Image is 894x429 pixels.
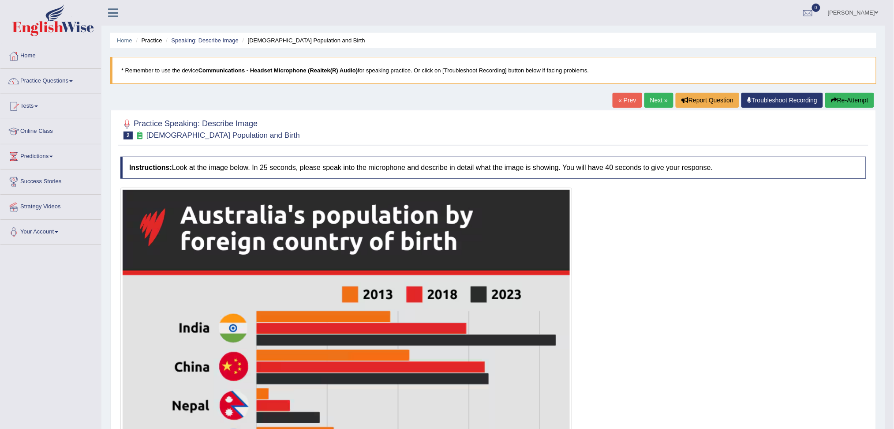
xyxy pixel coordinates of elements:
a: Home [0,44,101,66]
a: Speaking: Describe Image [171,37,238,44]
li: Practice [134,36,162,45]
h2: Practice Speaking: Describe Image [120,117,300,139]
button: Report Question [676,93,739,108]
a: Predictions [0,144,101,166]
b: Communications - Headset Microphone (Realtek(R) Audio) [198,67,358,74]
small: [DEMOGRAPHIC_DATA] Population and Birth [146,131,300,139]
a: Troubleshoot Recording [741,93,823,108]
a: Practice Questions [0,69,101,91]
small: Exam occurring question [135,132,144,140]
a: Tests [0,94,101,116]
a: « Prev [613,93,642,108]
a: Next » [644,93,673,108]
a: Strategy Videos [0,195,101,217]
li: [DEMOGRAPHIC_DATA] Population and Birth [240,36,365,45]
blockquote: * Remember to use the device for speaking practice. Or click on [Troubleshoot Recording] button b... [110,57,876,84]
button: Re-Attempt [825,93,874,108]
a: Success Stories [0,169,101,192]
a: Home [117,37,132,44]
span: 2 [123,132,133,139]
span: 0 [812,4,821,12]
a: Online Class [0,119,101,141]
h4: Look at the image below. In 25 seconds, please speak into the microphone and describe in detail w... [120,157,866,179]
b: Instructions: [129,164,172,171]
a: Your Account [0,220,101,242]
